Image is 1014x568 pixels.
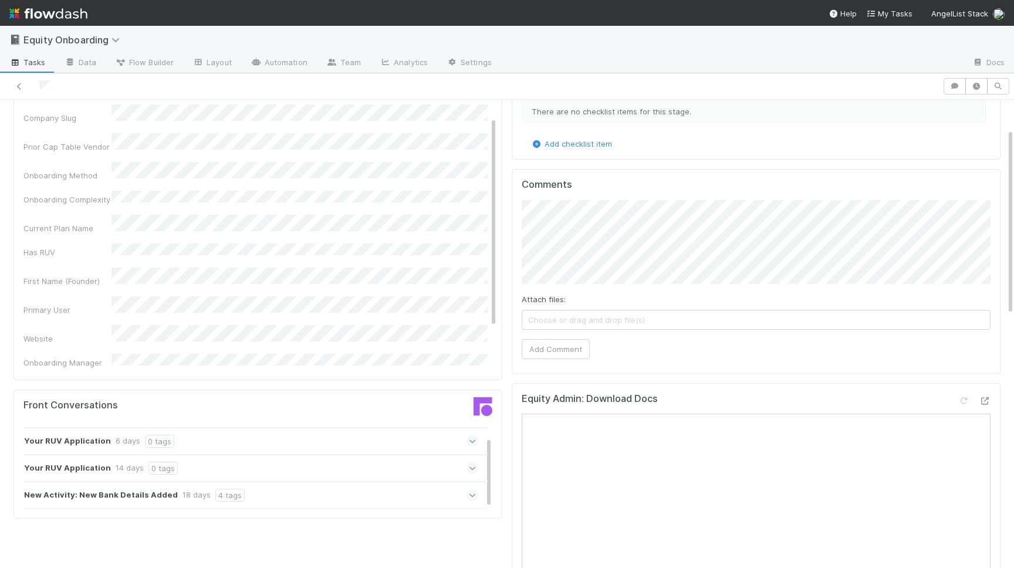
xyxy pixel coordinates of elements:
[23,194,111,205] div: Onboarding Complexity
[24,435,111,448] strong: Your RUV Application
[993,8,1005,20] img: avatar_55035ea6-c43a-43cd-b0ad-a82770e0f712.png
[183,54,241,73] a: Layout
[522,179,991,191] h5: Comments
[9,56,46,68] span: Tasks
[866,8,912,19] a: My Tasks
[215,489,245,502] div: 4 tags
[23,275,111,287] div: First Name (Founder)
[182,489,211,502] div: 18 days
[23,400,249,411] h5: Front Conversations
[145,435,174,448] div: 0 tags
[23,304,111,316] div: Primary User
[23,170,111,181] div: Onboarding Method
[522,393,658,405] h5: Equity Admin: Download Docs
[9,35,21,45] span: 📓
[24,462,111,475] strong: Your RUV Application
[23,141,111,153] div: Prior Cap Table Vendor
[522,339,590,359] button: Add Comment
[241,54,317,73] a: Automation
[474,397,492,416] img: front-logo-b4b721b83371efbadf0a.svg
[116,462,144,475] div: 14 days
[23,112,111,124] div: Company Slug
[370,54,437,73] a: Analytics
[115,56,174,68] span: Flow Builder
[23,34,126,46] span: Equity Onboarding
[931,9,988,18] span: AngelList Stack
[23,333,111,344] div: Website
[23,246,111,258] div: Has RUV
[106,54,183,73] a: Flow Builder
[23,222,111,234] div: Current Plan Name
[9,4,87,23] img: logo-inverted-e16ddd16eac7371096b0.svg
[829,8,857,19] div: Help
[317,54,370,73] a: Team
[522,293,566,305] label: Attach files:
[55,54,106,73] a: Data
[963,54,1014,73] a: Docs
[522,100,986,123] div: There are no checklist items for this stage.
[866,9,912,18] span: My Tasks
[116,435,140,448] div: 6 days
[530,139,612,148] a: Add checklist item
[24,489,178,502] strong: New Activity: New Bank Details Added
[522,310,990,329] span: Choose or drag and drop file(s)
[148,462,178,475] div: 0 tags
[23,357,111,380] div: Onboarding Manager Email
[437,54,501,73] a: Settings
